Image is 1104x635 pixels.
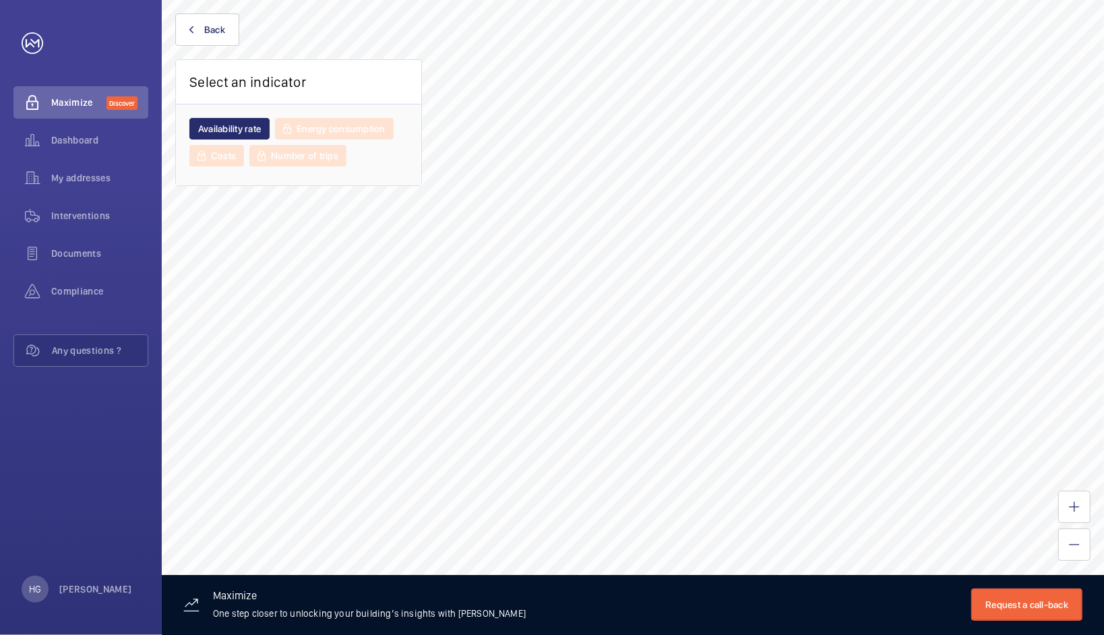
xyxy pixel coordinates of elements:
span: Any questions ? [52,344,148,357]
span: Documents [51,247,148,260]
h3: Maximize [213,591,526,607]
span: Maximize [51,96,106,109]
p: HG [29,582,41,596]
span: My addresses [51,171,148,185]
p: [PERSON_NAME] [59,582,132,596]
p: One step closer to unlocking your building’s insights with [PERSON_NAME] [213,607,526,620]
button: Availability rate [189,118,270,140]
button: Back [175,13,239,46]
span: Interventions [51,209,148,222]
span: Dashboard [51,133,148,147]
span: Compliance [51,284,148,298]
span: Discover [106,96,137,110]
button: Number of trips [249,145,346,167]
button: Request a call-back [971,588,1082,621]
button: Costs [189,145,244,167]
button: Energy consumption [275,118,394,140]
h2: Select an indicator [189,73,306,90]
